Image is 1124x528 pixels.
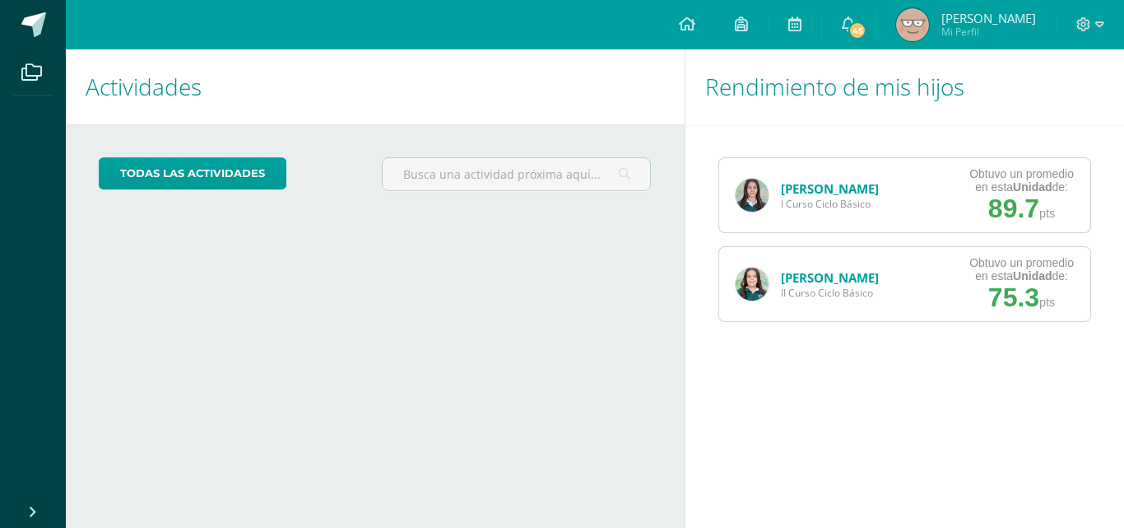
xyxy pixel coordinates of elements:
[1039,207,1055,220] span: pts
[848,21,866,40] span: 45
[896,8,929,41] img: 9c98bbe379099fee322dc40a884c11d7.png
[941,25,1036,39] span: Mi Perfil
[941,10,1036,26] span: [PERSON_NAME]
[705,49,1105,124] h1: Rendimiento de mis hijos
[988,194,1039,223] span: 89.7
[1039,296,1055,309] span: pts
[781,197,879,211] span: I Curso Ciclo Básico
[969,167,1074,194] div: Obtuvo un promedio en esta de:
[383,158,651,190] input: Busca una actividad próxima aquí...
[781,286,879,300] span: II Curso Ciclo Básico
[1013,269,1052,283] strong: Unidad
[781,269,879,286] a: [PERSON_NAME]
[736,179,769,212] img: f388a88ce59ec31396b40329f59be8fc.png
[86,49,665,124] h1: Actividades
[781,180,879,197] a: [PERSON_NAME]
[99,157,286,189] a: todas las Actividades
[988,283,1039,312] span: 75.3
[736,268,769,301] img: 497ac49d248c2a742f68cf6a45e1cc64.png
[1013,180,1052,194] strong: Unidad
[969,256,1074,283] div: Obtuvo un promedio en esta de:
